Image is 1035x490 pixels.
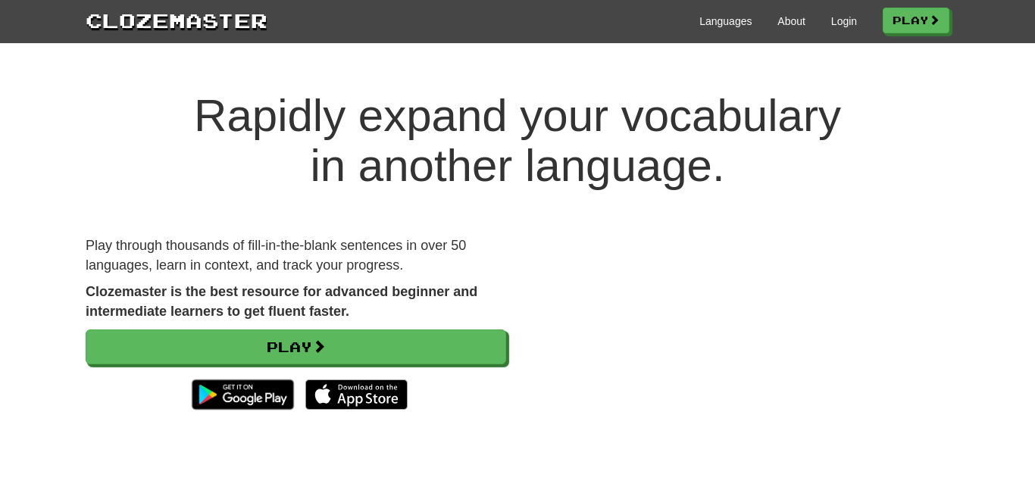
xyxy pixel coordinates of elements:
[699,14,752,29] a: Languages
[184,372,302,417] img: Get it on Google Play
[777,14,805,29] a: About
[86,6,267,34] a: Clozemaster
[86,284,477,319] strong: Clozemaster is the best resource for advanced beginner and intermediate learners to get fluent fa...
[831,14,857,29] a: Login
[86,236,506,275] p: Play through thousands of fill-in-the-blank sentences in over 50 languages, learn in context, and...
[883,8,949,33] a: Play
[305,379,408,410] img: Download_on_the_App_Store_Badge_US-UK_135x40-25178aeef6eb6b83b96f5f2d004eda3bffbb37122de64afbaef7...
[86,329,506,364] a: Play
